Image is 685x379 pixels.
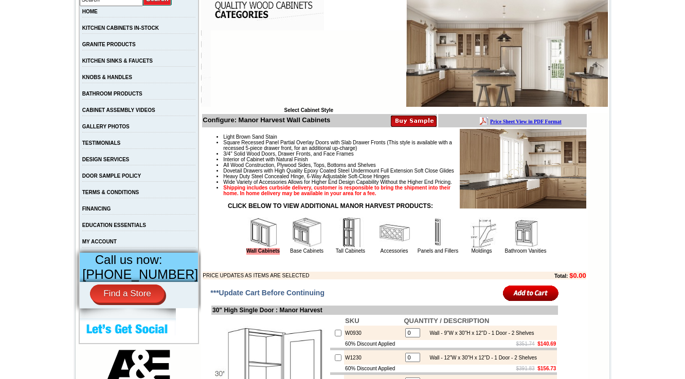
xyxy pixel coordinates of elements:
[223,162,375,168] span: All Wood Construction, Plywood Sides, Tops, Bottoms and Shelves
[381,248,408,254] a: Accessories
[90,285,165,303] a: Find a Store
[223,168,454,174] span: Dovetail Drawers with High Quality Epoxy Coated Steel Undermount Full Extension Soft Close Glides
[335,217,366,248] img: Tall Cabinets
[82,157,130,162] a: DESIGN SERVICES
[345,317,359,325] b: SKU
[505,248,547,254] a: Bathroom Vanities
[336,248,365,254] a: Tall Cabinets
[82,140,120,146] a: TESTIMONIALS
[12,4,83,10] b: Price Sheet View in PDF Format
[344,326,403,340] td: W0930
[82,124,130,129] a: GALLERY PHOTOS
[223,185,450,196] strong: Shipping includes curbside delivery, customer is responsible to bring the shipment into their hom...
[379,217,410,248] img: Accessories
[537,341,556,347] b: $140.69
[223,140,452,151] span: Square Recessed Panel Partial Overlay Doors with Slab Drawer Fronts (This style is available with...
[82,9,98,14] a: HOME
[95,253,163,267] span: Call us now:
[460,129,586,209] img: Product Image
[223,134,277,140] span: Light Brown Sand Stain
[516,366,535,371] s: $391.83
[12,2,83,10] a: Price Sheet View in PDF Format
[82,239,117,244] a: MY ACCOUNT
[210,289,325,297] span: ***Update Cart Before Continuing
[344,365,403,372] td: 60% Discount Applied
[510,217,541,248] img: Bathroom Vanities
[82,25,159,31] a: KITCHEN CABINETS IN-STOCK
[292,217,322,248] img: Base Cabinets
[228,202,433,210] strong: CLICK BELOW TO VIEW ADDITIONAL MANOR HARVEST PRODUCTS:
[537,366,556,371] b: $156.73
[516,341,535,347] s: $351.74
[554,273,568,279] b: Total:
[203,272,498,279] td: PRICE UPDATES AS ITEMS ARE SELECTED
[203,116,330,124] b: Configure: Manor Harvest Wall Cabinets
[82,107,155,113] a: CABINET ASSEMBLY VIDEOS
[248,217,279,248] img: Wall Cabinets
[223,157,308,162] span: Interior of Cabinet with Natural Finish
[404,317,489,325] b: QUANTITY / DESCRIPTION
[82,206,111,212] a: FINANCING
[423,217,454,248] img: Panels and Fillers
[344,350,403,365] td: W1230
[82,267,198,281] span: [PHONE_NUMBER]
[82,173,141,179] a: DOOR SAMPLE POLICY
[503,285,559,301] input: Add to Cart
[344,340,403,348] td: 60% Discount Applied
[82,222,146,228] a: EDUCATION ESSENTIALS
[211,30,406,107] iframe: Browser incompatible
[466,217,497,248] img: Moldings
[424,330,534,336] div: Wall - 9"W x 30"H x 12"D - 1 Door - 2 Shelves
[82,91,142,97] a: BATHROOM PRODUCTS
[211,306,558,315] td: 30" High Single Door : Manor Harvest
[471,248,492,254] a: Moldings
[82,189,139,195] a: TERMS & CONDITIONS
[223,151,353,157] span: 3/4" Solid Wood Doors, Drawer Fronts, and Face Frames
[569,272,586,279] b: $0.00
[246,248,280,255] a: Wall Cabinets
[82,58,153,64] a: KITCHEN SINKS & FAUCETS
[424,355,537,361] div: Wall - 12"W x 30"H x 12"D - 1 Door - 2 Shelves
[290,248,323,254] a: Base Cabinets
[2,3,10,11] img: pdf.png
[223,179,452,185] span: Wide Variety of Accessories Allows for Higher End Design Capability Without the Higher End Pricing.
[223,174,389,179] span: Heavy Duty Steel Concealed Hinge, 6-Way Adjustable Soft-Close Hinges
[82,74,132,80] a: KNOBS & HANDLES
[284,107,333,113] b: Select Cabinet Style
[418,248,458,254] a: Panels and Fillers
[82,42,136,47] a: GRANITE PRODUCTS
